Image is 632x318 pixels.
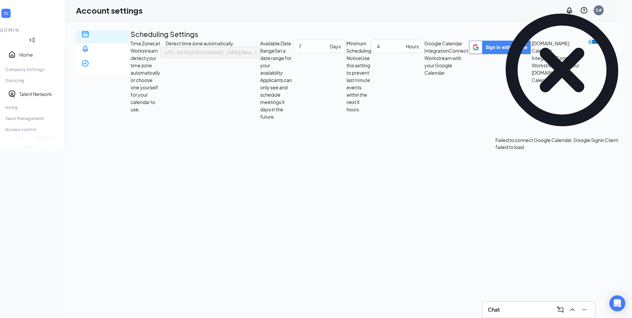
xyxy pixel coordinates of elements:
[29,37,36,43] svg: Collapse
[495,3,629,137] svg: CrossCircle
[19,51,59,58] a: Home
[5,78,59,83] div: Sourcing
[8,115,64,171] svg: WorkstreamLogo
[5,116,59,121] div: Team Management
[76,45,130,58] a: Bell
[81,30,89,38] svg: Calendar
[580,306,588,314] svg: Minimize
[81,45,89,53] svg: Bell
[164,47,297,57] span: (UTC-04:00) [GEOGRAPHIC_DATA]/New_York - Eastern Time
[555,304,566,315] button: ComposeMessage
[5,67,59,72] div: Company Settings
[131,29,198,40] h2: Scheduling Settings
[81,59,89,67] svg: CheckmarkCircle
[346,40,371,61] span: Minimum Scheduling Notice
[567,304,578,315] button: ChevronUp
[76,5,143,16] h1: Account settings
[5,105,59,110] div: Hiring
[579,304,590,315] button: Minimize
[488,306,500,313] h3: Chat
[166,40,233,47] span: Detect time zone automatically
[495,137,629,151] div: Failed to connect Google Calendar. Google Signin Client failed to load
[424,40,462,54] span: Google Calendar Integration
[131,40,153,46] span: Time Zone
[3,10,9,17] svg: WorkstreamLogo
[556,306,564,314] svg: ComposeMessage
[19,91,59,97] a: Talent Network
[330,43,341,50] div: Days
[406,43,419,50] div: Hours
[5,127,59,132] div: Access control
[568,306,576,314] svg: ChevronUp
[609,295,625,311] div: Open Intercom Messenger
[76,59,130,73] a: CheckmarkCircle
[260,48,292,120] span: Set a date range for your availability. Applicants can only see and schedule meetings X days in t...
[260,40,291,54] span: Available Date Range
[76,30,130,43] a: Calendar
